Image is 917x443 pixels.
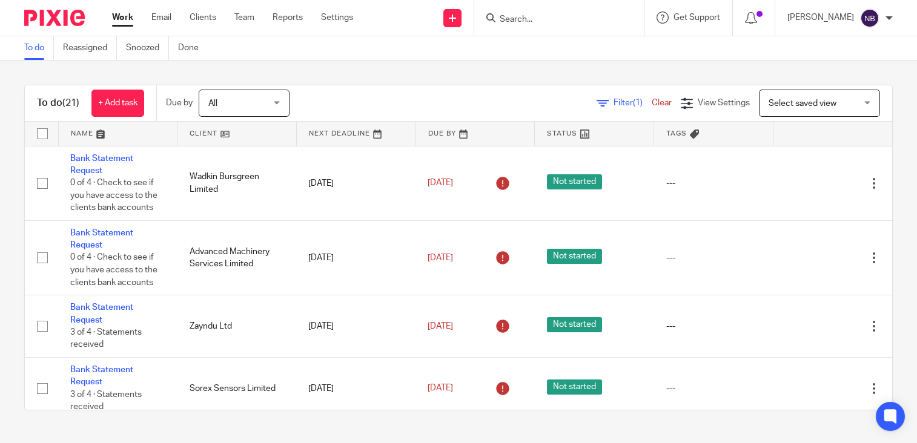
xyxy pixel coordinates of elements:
[666,252,761,264] div: ---
[70,390,142,412] span: 3 of 4 · Statements received
[860,8,879,28] img: svg%3E
[166,97,193,109] p: Due by
[234,11,254,24] a: Team
[547,379,602,395] span: Not started
[178,36,208,60] a: Done
[70,366,133,386] a: Bank Statement Request
[70,254,157,287] span: 0 of 4 · Check to see if you have access to the clients bank accounts
[70,179,157,212] span: 0 of 4 · Check to see if you have access to the clients bank accounts
[666,320,761,332] div: ---
[787,11,854,24] p: [PERSON_NAME]
[428,384,453,393] span: [DATE]
[190,11,216,24] a: Clients
[296,146,415,220] td: [DATE]
[547,174,602,189] span: Not started
[428,179,453,187] span: [DATE]
[91,90,144,117] a: + Add task
[70,229,133,249] a: Bank Statement Request
[112,11,133,24] a: Work
[177,146,297,220] td: Wadkin Bursgreen Limited
[177,358,297,420] td: Sorex Sensors Limited
[63,36,117,60] a: Reassigned
[70,328,142,349] span: 3 of 4 · Statements received
[428,254,453,262] span: [DATE]
[428,322,453,330] span: [DATE]
[547,249,602,264] span: Not started
[614,99,652,107] span: Filter
[296,358,415,420] td: [DATE]
[296,220,415,295] td: [DATE]
[24,36,54,60] a: To do
[652,99,672,107] a: Clear
[666,130,687,137] span: Tags
[24,10,85,26] img: Pixie
[547,317,602,332] span: Not started
[151,11,171,24] a: Email
[177,295,297,358] td: Zayndu Ltd
[498,15,607,25] input: Search
[70,154,133,175] a: Bank Statement Request
[296,295,415,358] td: [DATE]
[321,11,353,24] a: Settings
[698,99,750,107] span: View Settings
[633,99,643,107] span: (1)
[208,99,217,108] span: All
[769,99,836,108] span: Select saved view
[37,97,79,110] h1: To do
[126,36,169,60] a: Snoozed
[177,220,297,295] td: Advanced Machinery Services Limited
[666,382,761,395] div: ---
[674,13,720,22] span: Get Support
[666,177,761,189] div: ---
[273,11,303,24] a: Reports
[70,303,133,324] a: Bank Statement Request
[62,98,79,108] span: (21)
